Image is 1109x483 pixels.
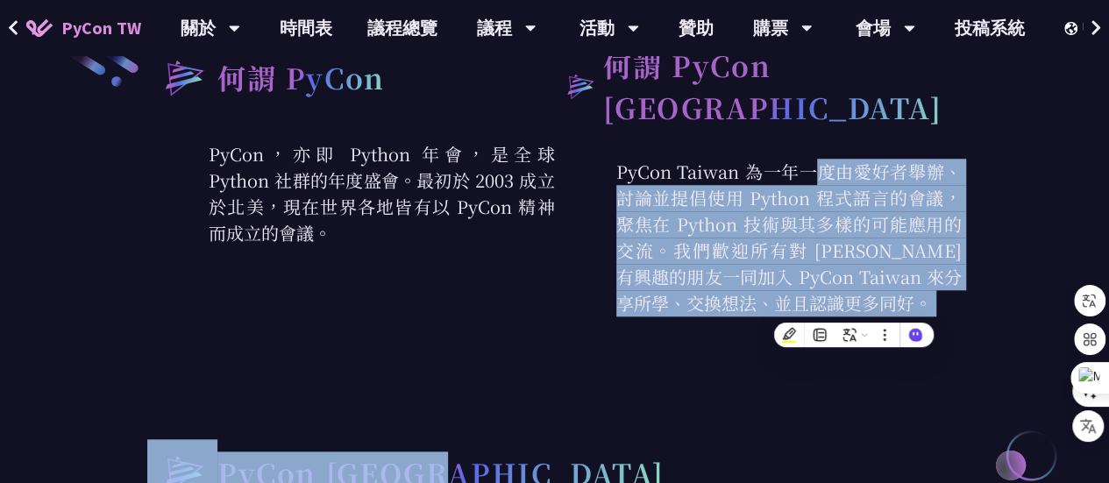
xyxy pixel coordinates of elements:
[61,15,141,41] span: PyCon TW
[26,19,53,37] img: Home icon of PyCon TW 2025
[603,44,962,128] h2: 何謂 PyCon [GEOGRAPHIC_DATA]
[147,44,217,110] img: heading-bullet
[1064,22,1082,35] img: Locale Icon
[217,56,385,98] h2: 何謂 PyCon
[9,6,159,50] a: PyCon TW
[147,141,555,246] p: PyCon，亦即 Python 年會，是全球 Python 社群的年度盛會。最初於 2003 成立於北美，現在世界各地皆有以 PyCon 精神而成立的會議。
[555,62,604,109] img: heading-bullet
[555,159,963,316] p: PyCon Taiwan 為一年一度由愛好者舉辦、討論並提倡使用 Python 程式語言的會議，聚焦在 Python 技術與其多樣的可能應用的交流。我們歡迎所有對 [PERSON_NAME] 有...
